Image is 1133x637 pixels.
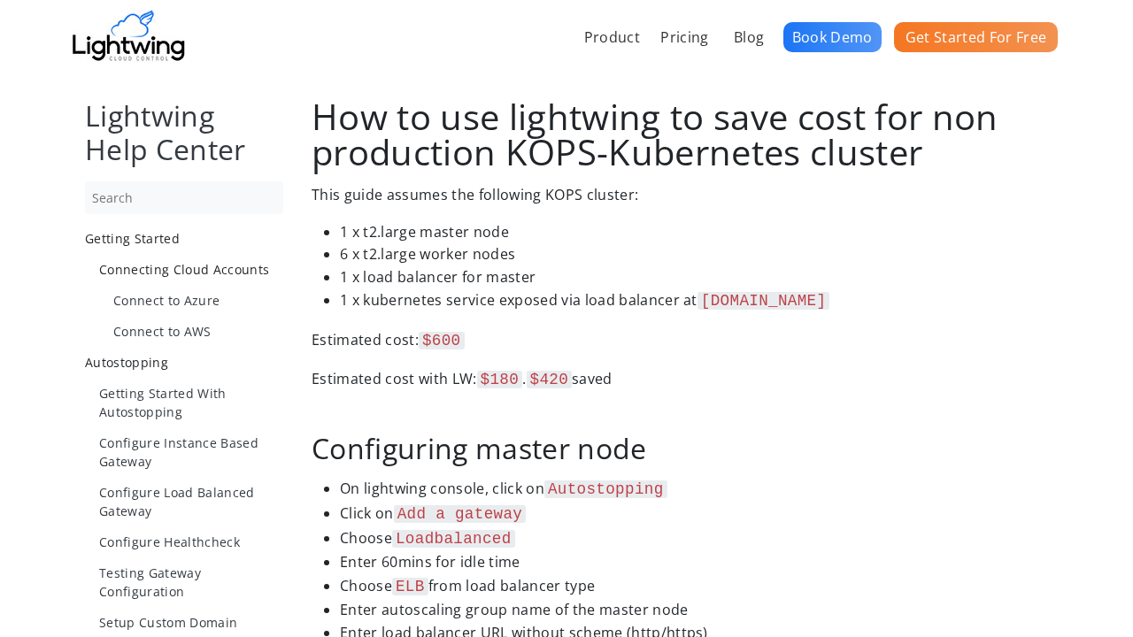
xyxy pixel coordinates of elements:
h2: Configuring master node [312,434,1048,463]
code: Autostopping [544,480,667,498]
li: Enter autoscaling group name of the master node [340,599,1048,622]
a: Configure Instance Based Gateway [99,434,283,471]
a: Pricing [654,18,714,57]
a: Testing Gateway Configuration [99,564,283,601]
li: 6 x t2.large worker nodes [340,243,1048,266]
a: Connect to Azure [113,291,283,310]
code: [DOMAIN_NAME] [698,292,830,310]
code: $420 [527,371,573,388]
li: Choose [340,526,1048,551]
a: Lightwing Help Center [85,96,246,168]
code: $180 [477,371,523,388]
input: Search [85,181,283,214]
span: Autostopping [85,354,168,371]
a: Get Started For Free [894,22,1058,52]
li: On lightwing console, click on [340,477,1048,502]
span: Getting Started [85,230,180,247]
code: ELB [392,578,428,595]
li: Enter 60mins for idle time [340,551,1048,574]
h1: How to use lightwing to save cost for non production KOPS-Kubernetes cluster [312,99,1048,170]
a: Blog [728,18,770,57]
a: Configure Healthcheck [99,533,283,551]
li: Click on [340,502,1048,526]
a: Getting Started With Autostopping [99,384,283,421]
a: Setup Custom Domain [99,613,283,632]
li: Choose from load balancer type [340,574,1048,599]
span: Connecting Cloud Accounts [99,261,269,278]
a: Configure Load Balanced Gateway [99,483,283,520]
a: Book Demo [783,22,882,52]
li: 1 x kubernetes service exposed via load balancer at [340,288,1048,313]
code: Add a gateway [394,505,527,523]
a: Connect to AWS [113,322,283,341]
p: Estimated cost: [312,328,1048,353]
li: 1 x t2.large master node [340,221,1048,244]
p: This guide assumes the following KOPS cluster: [312,184,1048,207]
p: Estimated cost with LW: . saved [312,367,1048,392]
code: $600 [419,332,465,349]
li: 1 x load balancer for master [340,266,1048,289]
a: Product [578,18,646,57]
code: Loadbalanced [392,530,515,548]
